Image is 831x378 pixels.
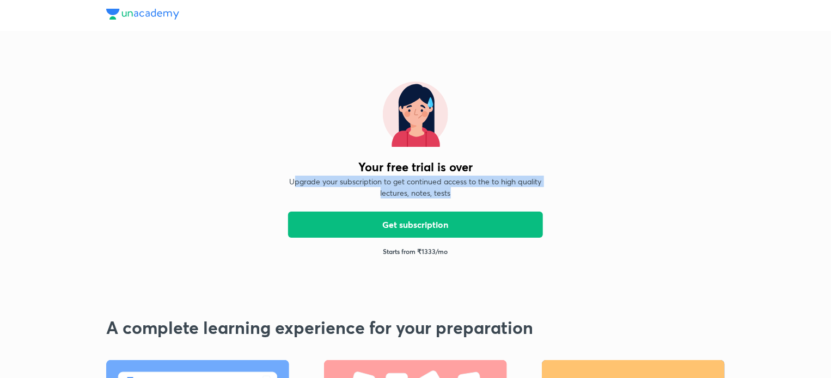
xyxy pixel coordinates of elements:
img: Unacademy [106,9,179,20]
p: Upgrade your subscription to get continued access to the to high quality lectures, notes, tests [288,176,543,199]
button: Get subscription [288,212,543,238]
div: Your free trial is over [358,160,473,173]
p: Starts from ₹ 1333 /mo [383,246,448,256]
h2: A complete learning experience for your preparation [106,317,725,338]
a: Unacademy [106,9,179,22]
img: status [383,82,448,147]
